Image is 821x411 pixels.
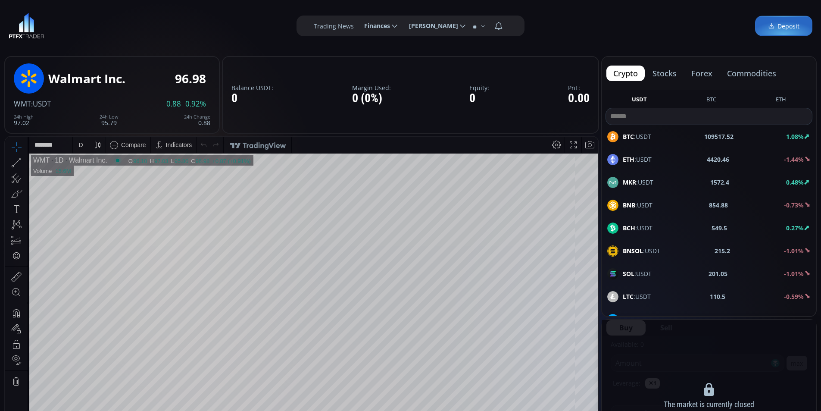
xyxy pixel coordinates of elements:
div: 5d [85,347,92,354]
span: 0.88 [166,100,181,108]
div: +0.87 (+0.91%) [207,21,246,28]
div: Compare [116,5,141,12]
b: ETH [623,155,634,163]
div: 0 (0%) [352,92,391,105]
button: ETH [772,95,790,106]
div: Toggle Auto Scale [574,342,591,358]
b: MKR [623,178,636,186]
div: C [186,21,190,28]
b: 4420.46 [707,155,729,164]
div: Volume [28,31,47,38]
b: 109517.52 [704,132,734,141]
span: 0.92% [185,100,206,108]
div: Toggle Percentage [547,342,559,358]
b: 0.27% [786,224,804,232]
span: WMT [14,99,31,109]
div: Hide Drawings Toolbar [20,322,24,333]
div: 97.03 [149,21,163,28]
b: LTC [623,292,634,301]
div: Go to [116,342,129,358]
span: :USDT [623,155,652,164]
div: Indicators [161,5,187,12]
b: 1.08% [786,132,804,141]
div: 96.98 [190,21,205,28]
b: SOL [623,270,634,278]
div: 0 [231,92,273,105]
div: 5y [31,347,37,354]
div: auto [577,347,588,354]
b: BNSOL [623,247,643,255]
div: 1D [44,20,58,28]
div: 95.79 [100,114,119,126]
div:  [8,115,15,123]
div: 15.6M [50,31,66,38]
b: BCH [623,224,635,232]
div: Toggle Log Scale [559,342,574,358]
button: crypto [606,66,645,81]
span: :USDT [623,178,653,187]
b: BNB [623,201,635,209]
div: Walmart Inc. [59,20,102,28]
b: 549.5 [712,223,727,232]
b: 0.48% [786,178,804,186]
span: Deposit [768,22,799,31]
label: Margin Used: [352,85,391,91]
label: Trading News [314,22,354,31]
div: 0.00 [568,92,590,105]
div: 1y [44,347,50,354]
div: 0.88 [184,114,210,126]
div: 0 [469,92,489,105]
div: 97.02 [14,114,34,126]
span: [PERSON_NAME] [403,17,458,35]
button: USDT [628,95,650,106]
b: -1.01% [784,247,804,255]
div: 1d [97,347,104,354]
img: LOGO [9,13,44,39]
a: Deposit [755,16,812,36]
div: O [123,21,128,28]
span: :USDT [623,269,652,278]
span: :USDT [623,292,651,301]
b: -1.01% [784,270,804,278]
button: 13:28:11 (UTC) [492,342,539,358]
button: commodities [720,66,783,81]
span: 13:28:11 (UTC) [495,347,536,354]
div: Market open [109,20,116,28]
button: forex [684,66,719,81]
b: 854.88 [709,201,728,210]
b: -3.37% [784,315,804,323]
label: Balance USDT: [231,85,273,91]
div: 3m [56,347,64,354]
button: BTC [703,95,720,106]
span: :USDT [623,315,654,324]
b: -0.73% [784,201,804,209]
span: :USDT [623,132,651,141]
b: BTC [623,132,634,141]
span: :USDT [623,246,660,255]
div: L [165,21,169,28]
b: 201.05 [709,269,727,278]
div: 96.10 [128,21,142,28]
div: 24h Low [100,114,119,119]
div: Walmart Inc. [48,72,125,85]
div: 95.80 [169,21,184,28]
b: -0.59% [784,292,804,301]
div: 1m [70,347,78,354]
button: stocks [646,66,684,81]
b: LINK [623,315,637,323]
div: 24h Change [184,114,210,119]
b: 110.5 [710,292,725,301]
span: :USDT [31,99,51,109]
div: D [73,5,78,12]
div: 24h High [14,114,34,119]
div: WMT [28,20,44,28]
div: log [562,347,571,354]
label: PnL: [568,85,590,91]
span: Finances [358,17,390,35]
label: Equity: [469,85,489,91]
div: 96.98 [175,72,206,85]
b: 1572.4 [710,178,729,187]
div: H [145,21,149,28]
b: 215.2 [715,246,730,255]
